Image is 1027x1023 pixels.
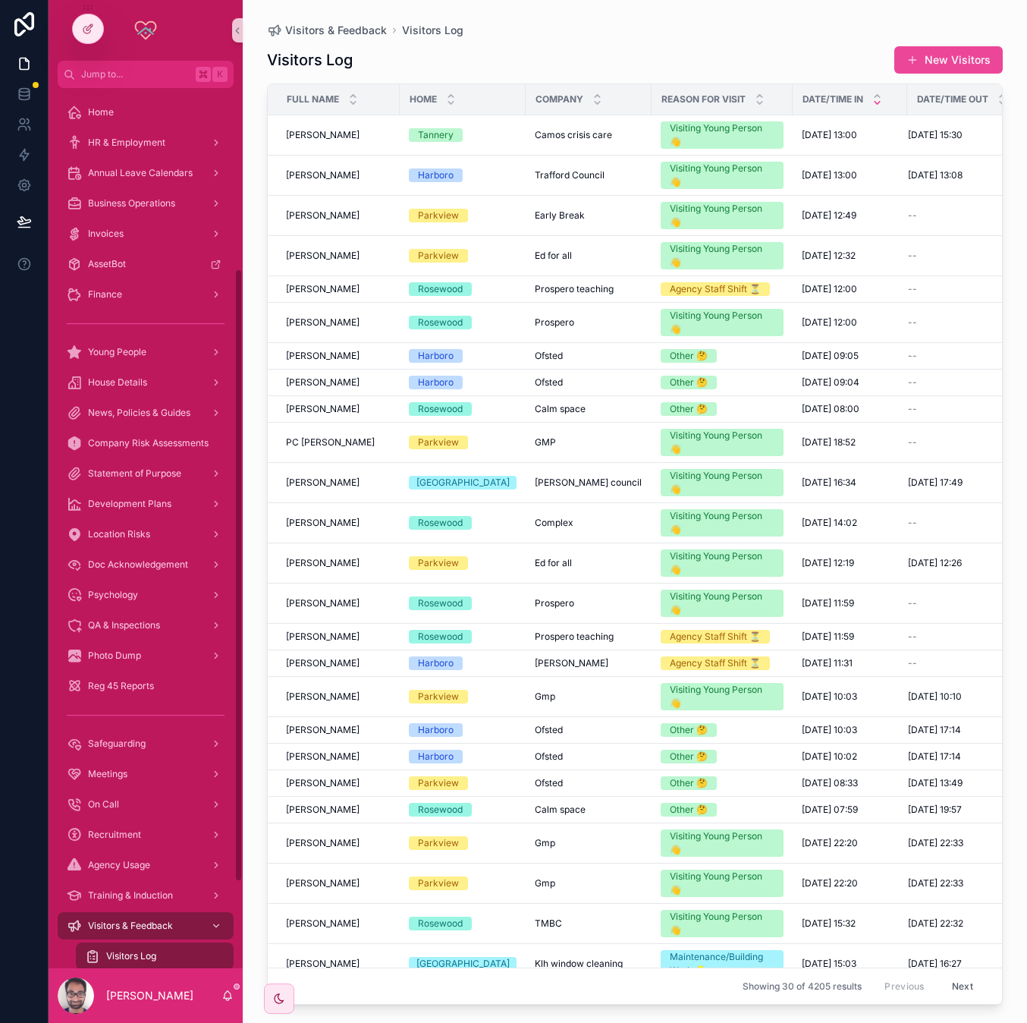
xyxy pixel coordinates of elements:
a: [PERSON_NAME] [286,804,391,816]
span: Annual Leave Calendars [88,167,193,179]
a: Business Operations [58,190,234,217]
a: Invoices [58,220,234,247]
div: Parkview [418,776,459,790]
span: Prospero [535,597,574,609]
span: Home [88,106,114,118]
span: Trafford Council [535,169,605,181]
span: [DATE] 12:00 [802,283,857,295]
a: -- [908,657,1019,669]
a: -- [908,250,1019,262]
a: Complex [535,517,642,529]
a: [PERSON_NAME] [286,350,391,362]
a: Visitors & Feedback [267,23,387,38]
a: Rosewood [409,516,517,530]
span: Doc Acknowledgement [88,559,188,571]
span: QA & Inspections [88,619,160,631]
span: -- [908,209,917,222]
span: [PERSON_NAME] [286,169,360,181]
a: [PERSON_NAME] [286,250,391,262]
span: [PERSON_NAME] [286,631,360,643]
div: Agency Staff Shift ⏳ [670,630,761,644]
div: Parkview [418,249,459,263]
a: [PERSON_NAME] [286,209,391,222]
a: Ed for all [535,250,642,262]
a: AssetBot [58,250,234,278]
a: Parkview [409,209,517,222]
span: Jump to... [81,68,190,80]
span: [PERSON_NAME] [535,657,608,669]
a: Visiting Young Person 👋 [661,309,784,336]
span: Calm space [535,403,586,415]
a: -- [908,436,1019,449]
span: [PERSON_NAME] [286,657,360,669]
span: [PERSON_NAME] [286,557,360,569]
a: Other 🤔 [661,776,784,790]
a: Parkview [409,690,517,704]
span: Prospero [535,316,574,329]
a: [DATE] 17:49 [908,477,1019,489]
span: K [214,68,226,80]
span: Reg 45 Reports [88,680,154,692]
span: -- [908,597,917,609]
a: Calm space [535,403,642,415]
a: HR & Employment [58,129,234,156]
span: [DATE] 17:14 [908,724,961,736]
a: Finance [58,281,234,308]
span: [DATE] 12:19 [802,557,854,569]
span: [DATE] 13:00 [802,169,857,181]
a: -- [908,376,1019,389]
a: [PERSON_NAME] [286,777,391,789]
span: [DATE] 10:02 [802,751,857,763]
a: Visiting Young Person 👋 [661,162,784,189]
div: Other 🤔 [670,376,708,389]
a: Rosewood [409,803,517,817]
a: [PERSON_NAME] [286,129,391,141]
span: [DATE] 09:04 [802,376,859,389]
div: Visiting Young Person 👋 [670,242,774,269]
span: [DATE] 12:00 [802,316,857,329]
a: [PERSON_NAME] [286,657,391,669]
span: [PERSON_NAME] [286,350,360,362]
a: [DATE] 10:10 [908,691,1019,703]
a: -- [908,283,1019,295]
a: Agency Staff Shift ⏳ [661,282,784,296]
a: Annual Leave Calendars [58,159,234,187]
a: Psychology [58,581,234,609]
a: [DATE] 09:04 [802,376,898,389]
a: Prospero teaching [535,283,642,295]
a: [DATE] 12:19 [802,557,898,569]
a: -- [908,631,1019,643]
a: [DATE] 16:34 [802,477,898,489]
a: Harboro [409,349,517,363]
div: Visiting Young Person 👋 [670,683,774,710]
div: Rosewood [418,516,463,530]
a: PC [PERSON_NAME] [286,436,391,449]
a: Prospero [535,597,642,609]
div: Agency Staff Shift ⏳ [670,282,761,296]
div: scrollable content [49,88,243,968]
span: [PERSON_NAME] [286,316,360,329]
a: Ofsted [535,724,642,736]
a: [DATE] 10:03 [802,724,898,736]
span: -- [908,436,917,449]
span: News, Policies & Guides [88,407,190,419]
span: Young People [88,346,146,358]
div: Visiting Young Person 👋 [670,162,774,189]
a: Harboro [409,376,517,389]
a: Visiting Young Person 👋 [661,509,784,537]
span: Psychology [88,589,138,601]
a: Visiting Young Person 👋 [661,469,784,496]
a: Early Break [535,209,642,222]
a: Visiting Young Person 👋 [661,429,784,456]
a: Doc Acknowledgement [58,551,234,578]
a: [PERSON_NAME] [286,376,391,389]
span: [DATE] 12:32 [802,250,856,262]
span: -- [908,283,917,295]
a: Other 🤔 [661,402,784,416]
span: [PERSON_NAME] [286,777,360,789]
span: GMP [535,436,556,449]
span: [PERSON_NAME] [286,283,360,295]
a: -- [908,350,1019,362]
span: -- [908,657,917,669]
a: [GEOGRAPHIC_DATA] [409,476,517,489]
